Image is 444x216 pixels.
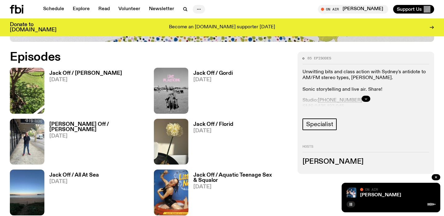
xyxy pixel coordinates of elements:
a: Newsletter [145,5,178,14]
p: Unwitting bits and class action with Sydney's antidote to AM/FM stereo types, [PERSON_NAME]. Soni... [302,69,429,93]
a: [PERSON_NAME] [360,193,401,198]
a: Jack Off / [PERSON_NAME][DATE] [44,71,122,114]
h3: [PERSON_NAME] [302,158,429,165]
span: [DATE] [49,179,99,184]
span: [DATE] [193,77,233,82]
span: Support Us [397,6,422,12]
h3: Jack Off / Aquatic Teenage Sex & Squalor [193,173,290,183]
a: Schedule [39,5,68,14]
a: Jack Off / Gordi[DATE] [188,71,233,114]
span: On Air [365,187,378,191]
h3: Jack Off / [PERSON_NAME] [49,71,122,76]
h3: Jack Off / Gordi [193,71,233,76]
h3: Jack Off / Florid [193,122,233,127]
span: [DATE] [49,134,146,139]
a: Read [95,5,113,14]
span: [DATE] [193,128,233,134]
img: Charlie Owen standing in front of the fbi radio station [10,119,44,165]
h2: Hosts [302,145,429,152]
img: Album cover of Little Nell sitting in a kiddie pool wearing a swimsuit [154,170,188,215]
span: [DATE] [193,184,290,190]
span: 85 episodes [307,57,331,60]
a: Jack Off / All At Sea[DATE] [44,173,99,215]
p: Become an [DOMAIN_NAME] supporter [DATE] [169,25,275,30]
h3: Donate to [DOMAIN_NAME] [10,22,56,33]
span: [DATE] [49,77,122,82]
span: Specialist [306,121,333,128]
a: Explore [69,5,93,14]
h3: Jack Off / All At Sea [49,173,99,178]
a: [PERSON_NAME] Off / [PERSON_NAME][DATE] [44,122,146,165]
a: Volunteer [115,5,144,14]
h2: Episodes [10,52,290,63]
button: On Air[PERSON_NAME] [318,5,388,14]
h3: [PERSON_NAME] Off / [PERSON_NAME] [49,122,146,132]
a: Jack Off / Aquatic Teenage Sex & Squalor[DATE] [188,173,290,215]
a: Jack Off / Florid[DATE] [188,122,233,165]
a: Specialist [302,118,337,130]
button: Support Us [393,5,434,14]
